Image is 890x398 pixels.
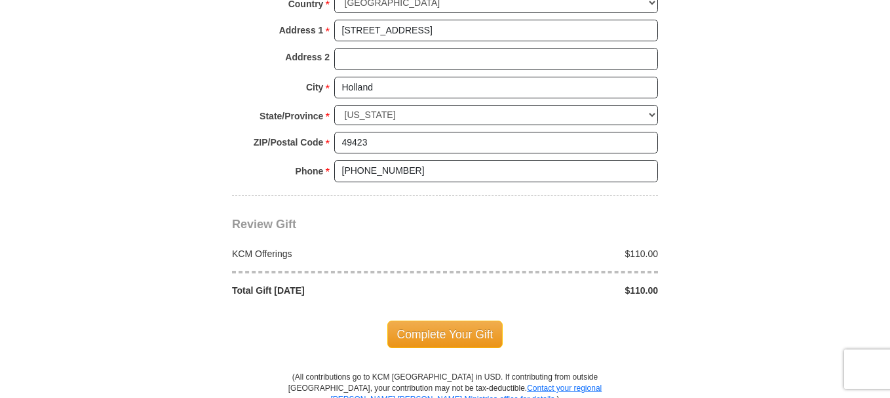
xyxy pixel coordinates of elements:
[387,321,503,348] span: Complete Your Gift
[254,133,324,151] strong: ZIP/Postal Code
[445,247,665,260] div: $110.00
[296,162,324,180] strong: Phone
[285,48,330,66] strong: Address 2
[279,21,324,39] strong: Address 1
[445,284,665,297] div: $110.00
[260,107,323,125] strong: State/Province
[225,284,446,297] div: Total Gift [DATE]
[225,247,446,260] div: KCM Offerings
[306,78,323,96] strong: City
[232,218,296,231] span: Review Gift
